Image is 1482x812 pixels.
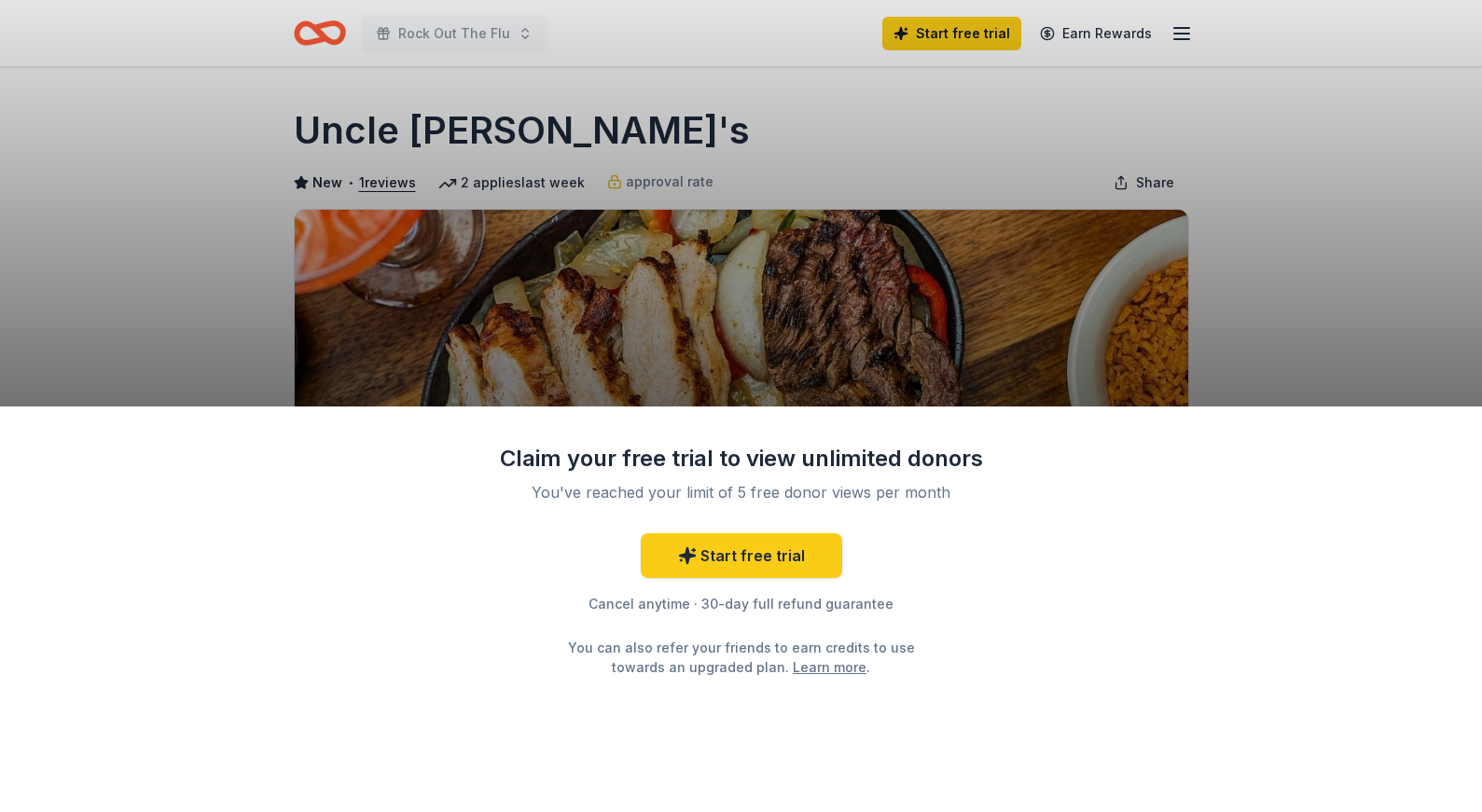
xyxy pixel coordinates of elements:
div: Claim your free trial to view unlimited donors [499,444,984,474]
div: You've reached your limit of 5 free donor views per month [521,481,962,503]
a: Learn more [793,657,866,677]
div: Cancel anytime · 30-day full refund guarantee [499,593,984,615]
a: Start free trial [641,533,842,578]
div: You can also refer your friends to earn credits to use towards an upgraded plan. . [551,638,932,677]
